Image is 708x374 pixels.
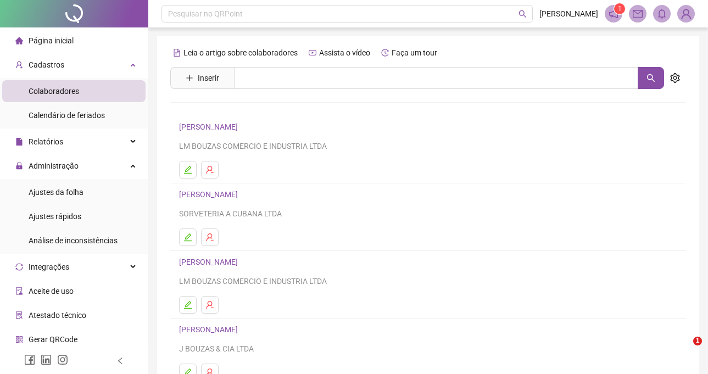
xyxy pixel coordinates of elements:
span: file-text [173,49,181,57]
span: edit [183,300,192,309]
span: 1 [693,337,702,345]
span: Integrações [29,263,69,271]
span: Ajustes da folha [29,188,83,197]
button: Inserir [177,69,228,87]
span: search [646,74,655,82]
span: history [381,49,389,57]
span: Faça um tour [392,48,437,57]
span: linkedin [41,354,52,365]
span: Página inicial [29,36,74,45]
img: 91474 [678,5,694,22]
span: Gerar QRCode [29,335,77,344]
span: sync [15,263,23,271]
span: user-add [15,61,23,69]
a: [PERSON_NAME] [179,190,241,199]
span: youtube [309,49,316,57]
span: Administração [29,161,79,170]
span: setting [670,73,680,83]
span: facebook [24,354,35,365]
span: user-delete [205,233,214,242]
span: Relatórios [29,137,63,146]
span: Cadastros [29,60,64,69]
span: bell [657,9,667,19]
span: Leia o artigo sobre colaboradores [183,48,298,57]
div: J BOUZAS & CIA LTDA [179,343,677,355]
div: SORVETERIA A CUBANA LTDA [179,208,677,220]
span: Aceite de uso [29,287,74,295]
span: plus [186,74,193,82]
div: LM BOUZAS COMERCIO E INDUSTRIA LTDA [179,275,677,287]
span: Ajustes rápidos [29,212,81,221]
a: [PERSON_NAME] [179,325,241,334]
a: [PERSON_NAME] [179,258,241,266]
span: audit [15,287,23,295]
span: notification [609,9,618,19]
span: user-delete [205,300,214,309]
span: Atestado técnico [29,311,86,320]
span: lock [15,162,23,170]
span: search [519,10,527,18]
sup: 1 [614,3,625,14]
span: Colaboradores [29,87,79,96]
div: LM BOUZAS COMERCIO E INDUSTRIA LTDA [179,140,677,152]
span: Inserir [198,72,219,84]
span: instagram [57,354,68,365]
span: edit [183,165,192,174]
a: [PERSON_NAME] [179,122,241,131]
span: 1 [618,5,622,13]
span: mail [633,9,643,19]
span: Análise de inconsistências [29,236,118,245]
span: Calendário de feriados [29,111,105,120]
span: left [116,357,124,365]
span: user-delete [205,165,214,174]
iframe: Intercom live chat [671,337,697,363]
span: Assista o vídeo [319,48,370,57]
span: solution [15,311,23,319]
span: file [15,138,23,146]
span: qrcode [15,336,23,343]
span: [PERSON_NAME] [539,8,598,20]
span: edit [183,233,192,242]
span: home [15,37,23,44]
